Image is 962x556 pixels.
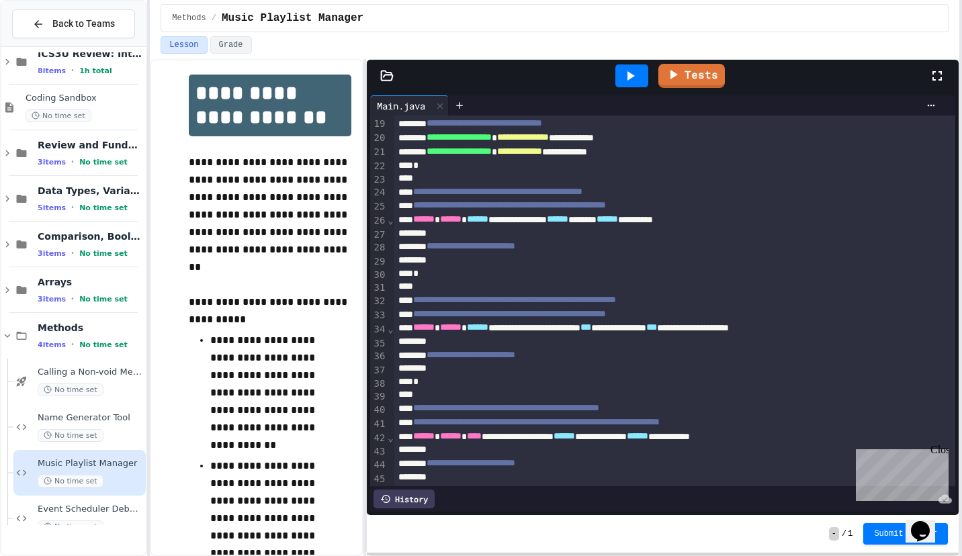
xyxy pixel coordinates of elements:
div: 34 [370,323,387,337]
div: 37 [370,364,387,377]
span: 8 items [38,66,66,75]
span: Comparison, Boolean Logic, If-Statements [38,230,143,242]
span: • [71,339,74,350]
span: Methods [172,13,206,24]
div: 28 [370,241,387,255]
iframe: chat widget [906,502,949,543]
div: 20 [370,132,387,146]
div: 38 [370,377,387,391]
span: 3 items [38,158,66,167]
button: Back to Teams [12,9,135,38]
div: Main.java [370,95,449,115]
div: 27 [370,228,387,242]
span: Calling a Non-void Method [38,367,143,378]
button: Submit Answer [863,523,948,545]
span: Coding Sandbox [26,93,143,104]
span: • [71,65,74,76]
span: • [71,202,74,213]
span: 5 items [38,203,66,212]
div: 35 [370,337,387,351]
span: No time set [79,295,128,304]
span: • [71,293,74,304]
div: 29 [370,255,387,269]
div: 23 [370,173,387,187]
div: Main.java [370,99,432,113]
div: 41 [370,418,387,432]
span: Data Types, Variables, and Math [38,185,143,197]
span: - [829,527,839,541]
div: 24 [370,186,387,200]
span: ICS3U Review: Introduction to Java [38,48,143,60]
div: 30 [370,269,387,282]
span: No time set [26,109,91,122]
span: No time set [38,475,103,488]
span: / [212,13,216,24]
span: • [71,248,74,259]
span: 4 items [38,340,66,349]
span: Music Playlist Manager [38,458,143,469]
span: Event Scheduler Debugger [38,504,143,515]
span: No time set [38,383,103,396]
span: Fold line [387,324,394,334]
div: 46 [370,485,387,499]
span: Music Playlist Manager [222,10,363,26]
div: 21 [370,146,387,160]
span: Review and Fundamentals [38,139,143,151]
div: 39 [370,390,387,404]
span: No time set [38,520,103,533]
button: Grade [210,36,252,54]
div: 26 [370,214,387,228]
div: 43 [370,445,387,459]
div: 33 [370,309,387,323]
span: • [71,156,74,167]
div: 19 [370,118,387,132]
div: 42 [370,432,387,446]
span: Name Generator Tool [38,412,143,424]
div: 31 [370,281,387,295]
span: No time set [79,249,128,258]
iframe: chat widget [850,444,949,501]
span: Arrays [38,276,143,288]
span: 3 items [38,295,66,304]
div: Chat with us now!Close [5,5,93,85]
div: 25 [370,200,387,214]
span: 3 items [38,249,66,258]
span: No time set [38,429,103,442]
span: Submit Answer [874,528,937,539]
div: 40 [370,404,387,418]
div: 32 [370,295,387,309]
span: 1 [848,528,852,539]
div: 44 [370,459,387,473]
span: No time set [79,158,128,167]
div: 36 [370,350,387,364]
div: 22 [370,160,387,173]
span: 1h total [79,66,112,75]
span: / [842,528,846,539]
a: Tests [658,64,725,88]
button: Lesson [161,36,207,54]
span: Methods [38,322,143,334]
div: 45 [370,473,387,486]
span: No time set [79,340,128,349]
div: History [374,490,435,508]
span: Back to Teams [52,17,115,31]
span: No time set [79,203,128,212]
span: Fold line [387,215,394,226]
span: Fold line [387,432,394,443]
